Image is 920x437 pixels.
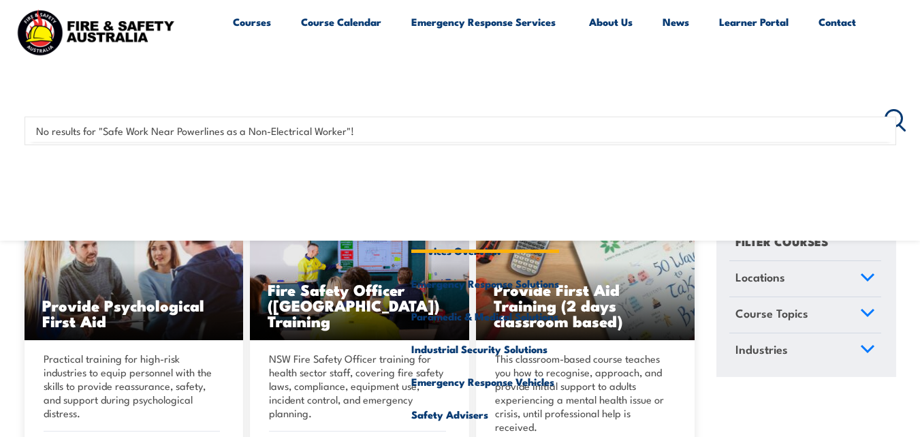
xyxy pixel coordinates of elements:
h3: Fire Safety Officer ([GEOGRAPHIC_DATA]) Training [268,282,451,329]
a: Emergency Response Services [411,5,559,235]
a: Industries [729,333,881,369]
a: Paramedic & Medical Solutions [411,300,559,333]
a: Emergency Response Solutions [411,267,559,300]
a: Provide Psychological First Aid [25,217,244,340]
span: Industries [735,340,788,359]
h3: Provide Psychological First Aid [42,297,226,329]
span: Locations [735,268,785,286]
a: Contact [819,5,856,235]
a: About Us [589,5,633,235]
a: Course Calendar [301,5,381,235]
a: Locations [729,261,881,297]
h3: Provide First Aid Training (2 days classroom based) [494,282,678,329]
a: Provide First Aid Training (2 days classroom based) [476,217,695,340]
a: Course Topics [729,297,881,333]
h4: FILTER COURSES [735,232,828,250]
a: News [663,5,689,235]
a: Industrial Security Solutions [411,333,559,365]
span: No results for "Safe Work Near Powerlines as a Non-Electrical Worker"! [36,124,354,137]
a: Fire Safety Officer ([GEOGRAPHIC_DATA]) Training [250,217,469,340]
img: Fire Safety Advisor [250,217,469,340]
p: NSW Fire Safety Officer training for health sector staff, covering fire safety laws, compliance, ... [269,352,446,420]
a: Services Overview [411,235,559,267]
a: Safety Advisers [411,398,559,431]
span: Course Topics [735,304,808,322]
a: Emergency Response Vehicles [411,365,559,398]
p: This classroom-based course teaches you how to recognise, approach, and provide initial support t... [495,352,672,434]
p: Practical training for high-risk industries to equip personnel with the skills to provide reassur... [44,352,221,420]
a: Learner Portal [719,5,789,235]
img: Mental Health First Aid Training Course from Fire & Safety Australia [25,217,244,340]
a: Courses [233,5,271,235]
